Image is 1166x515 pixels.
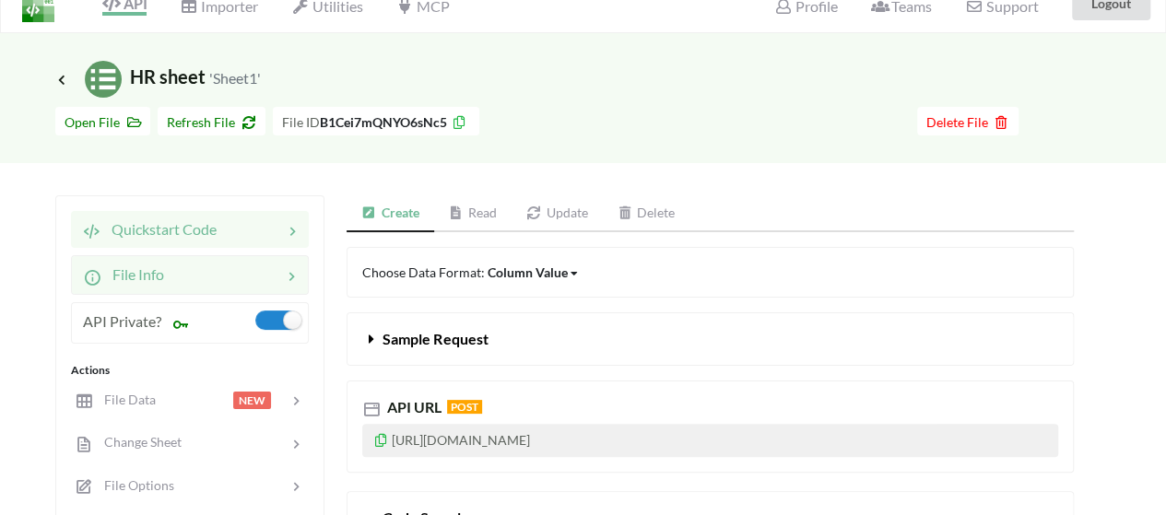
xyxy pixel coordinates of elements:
a: Create [347,195,434,232]
span: File Data [93,392,156,407]
div: Actions [71,362,309,379]
b: B1Cei7mQNYO6sNc5 [320,114,447,130]
img: /static/media/sheets.7a1b7961.svg [85,61,122,98]
span: Open File [65,114,141,130]
span: Refresh File [167,114,256,130]
span: Choose Data Format: [362,264,580,280]
a: Read [434,195,512,232]
button: Delete File [917,107,1019,135]
span: POST [447,400,482,414]
span: API Private? [83,312,161,330]
span: File ID [282,114,320,130]
a: Delete [603,195,690,232]
span: Sample Request [383,330,488,347]
button: Open File [55,107,150,135]
small: 'Sheet1' [209,69,261,87]
p: [URL][DOMAIN_NAME] [362,424,1058,457]
span: API URL [383,398,442,416]
div: Column Value [488,263,568,282]
span: File Info [101,265,164,283]
span: NEW [233,392,271,409]
button: Sample Request [347,313,1073,365]
span: Delete File [926,114,1009,130]
span: File Options [93,477,174,493]
span: HR sheet [55,65,261,88]
span: Change Sheet [93,434,182,450]
span: Quickstart Code [100,220,217,238]
a: Update [512,195,603,232]
button: Refresh File [158,107,265,135]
